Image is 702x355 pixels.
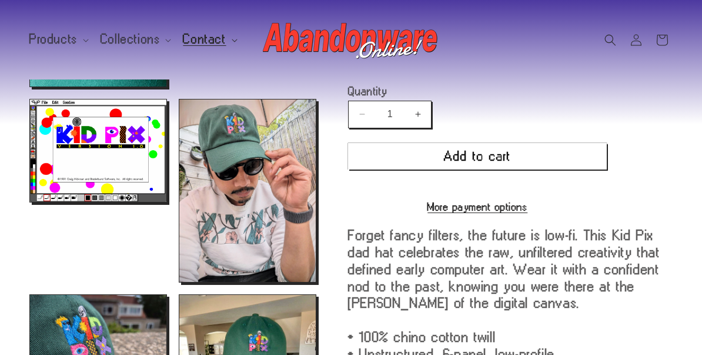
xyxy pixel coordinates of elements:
[101,34,161,45] span: Collections
[183,34,226,45] span: Contact
[348,201,607,212] a: More payment options
[597,27,623,53] summary: Search
[259,12,444,68] a: Abandonware
[348,85,607,97] label: Quantity
[263,16,439,64] img: Abandonware
[348,143,607,170] button: Add to cart
[22,27,93,52] summary: Products
[176,27,242,52] summary: Contact
[93,27,176,52] summary: Collections
[29,34,78,45] span: Products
